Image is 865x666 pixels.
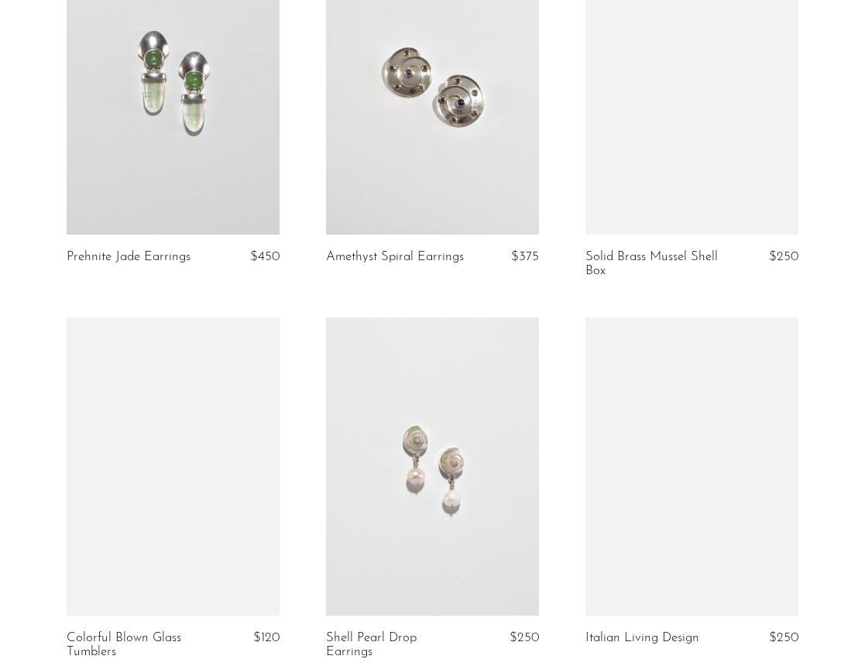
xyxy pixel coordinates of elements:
a: Italian Living Design [585,631,699,645]
a: Amethyst Spiral Earrings [326,250,464,264]
span: $450 [250,250,280,263]
span: $250 [510,631,539,644]
span: $250 [769,250,798,263]
a: Shell Pearl Drop Earrings [326,631,466,660]
span: $375 [511,250,539,263]
a: Solid Brass Mussel Shell Box [585,250,726,279]
a: Colorful Blown Glass Tumblers [67,631,207,660]
span: $250 [769,631,798,644]
a: Prehnite Jade Earrings [67,250,191,264]
span: $120 [253,631,280,644]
